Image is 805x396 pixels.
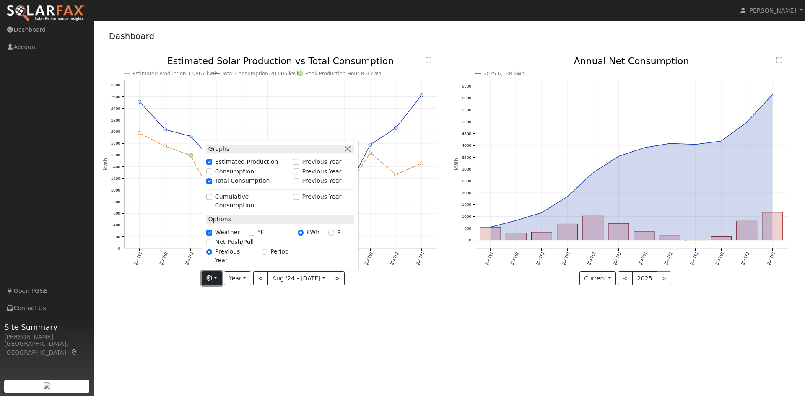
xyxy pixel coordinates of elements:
[224,271,251,285] button: Year
[215,158,278,166] label: Estimated Production
[364,251,374,265] text: [DATE]
[118,246,120,251] text: 0
[267,271,330,285] button: Aug '24 - [DATE]
[111,164,120,169] text: 1400
[510,251,519,265] text: [DATE]
[394,127,397,130] circle: onclick=""
[4,333,90,342] div: [PERSON_NAME]
[257,228,264,237] label: °F
[532,232,552,240] rect: onclick=""
[302,158,342,166] label: Previous Year
[113,211,120,216] text: 600
[587,251,596,265] text: [DATE]
[612,251,622,265] text: [DATE]
[484,251,493,265] text: [DATE]
[302,167,342,176] label: Previous Year
[535,251,545,265] text: [DATE]
[189,153,193,158] circle: onclick=""
[489,225,492,229] circle: onclick=""
[462,84,472,88] text: 6500
[390,251,399,265] text: [DATE]
[483,71,525,77] text: 2025 6,138 kWh
[70,349,78,356] a: Map
[4,321,90,333] span: Site Summary
[215,177,270,186] label: Total Consumption
[462,131,472,136] text: 4500
[719,140,723,143] circle: onclick=""
[293,168,299,174] input: Previous Year
[302,177,342,186] label: Previous Year
[293,178,299,184] input: Previous Year
[686,240,706,241] rect: onclick=""
[694,143,697,146] circle: onclick=""
[330,271,345,285] button: >
[462,143,472,148] text: 4000
[762,212,783,240] rect: onclick=""
[591,171,595,175] circle: onclick=""
[579,271,616,285] button: Current
[715,251,724,265] text: [DATE]
[215,167,254,176] label: Consumption
[163,145,166,148] circle: onclick=""
[111,153,120,157] text: 1600
[138,100,141,104] circle: onclick=""
[111,141,120,146] text: 1800
[737,221,757,240] rect: onclick=""
[462,155,472,160] text: 3500
[394,173,397,176] circle: onclick=""
[454,158,460,171] text: kWh
[111,176,120,181] text: 1200
[293,194,299,200] input: Previous Year
[745,121,749,124] circle: onclick=""
[632,271,657,285] button: 2025
[189,135,192,138] circle: onclick=""
[617,155,621,158] circle: onclick=""
[420,162,423,165] circle: onclick=""
[206,168,212,174] input: Consumption
[514,219,518,222] circle: onclick=""
[163,128,166,131] circle: onclick=""
[462,202,472,207] text: 1500
[747,7,796,14] span: [PERSON_NAME]
[111,83,120,87] text: 2800
[660,236,680,240] rect: onclick=""
[206,145,230,153] label: Graphs
[206,230,212,236] input: Weather
[270,247,289,256] label: Period
[206,159,212,165] input: Estimated Production
[776,57,782,64] text: 
[462,119,472,124] text: 5000
[740,251,750,265] text: [DATE]
[215,247,253,265] label: Previous Year
[133,251,143,265] text: [DATE]
[464,226,471,230] text: 500
[306,228,319,237] label: kWh
[113,235,120,239] text: 200
[262,249,267,255] input: Period
[111,118,120,122] text: 2200
[420,94,423,97] circle: onclick=""
[668,142,672,145] circle: onclick=""
[771,93,774,96] circle: onclick=""
[6,5,85,22] img: SolarFax
[113,223,120,228] text: 400
[206,249,212,255] input: Previous Year
[302,193,342,202] label: Previous Year
[634,231,654,240] rect: onclick=""
[337,228,341,237] label: $
[506,233,526,240] rect: onclick=""
[138,132,141,135] circle: onclick=""
[608,224,629,240] rect: onclick=""
[158,251,168,265] text: [DATE]
[103,158,109,171] text: kWh
[711,237,732,240] rect: onclick=""
[215,238,254,247] label: Net Push/Pull
[298,230,304,236] input: kWh
[369,151,372,155] circle: onclick=""
[426,57,431,64] text: 
[111,94,120,99] text: 2600
[111,129,120,134] text: 2000
[184,251,194,265] text: [DATE]
[462,96,472,101] text: 6000
[215,228,240,237] label: Weather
